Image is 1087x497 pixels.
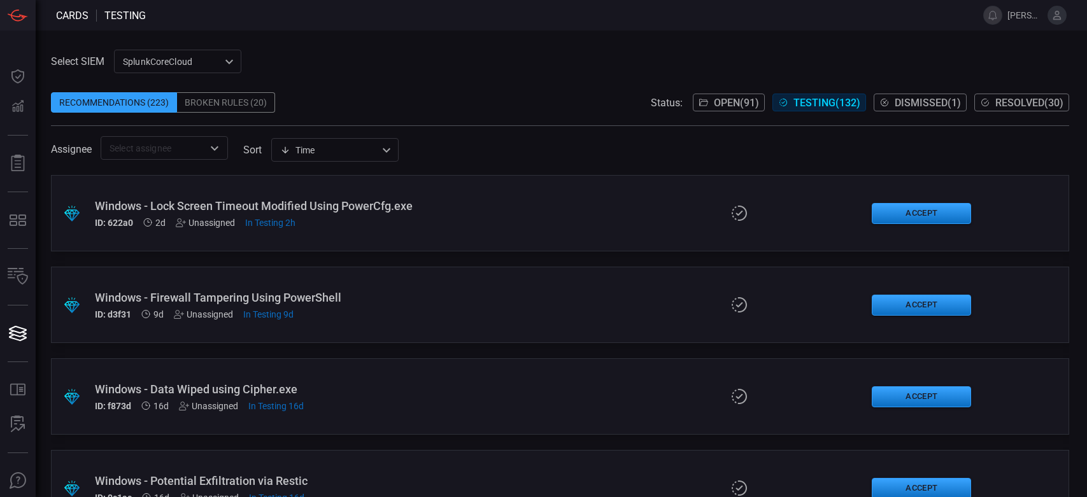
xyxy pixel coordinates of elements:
[693,94,765,111] button: Open(91)
[895,97,961,109] span: Dismissed ( 1 )
[153,401,169,411] span: Sep 01, 2025 2:22 AM
[245,218,295,228] span: Sep 17, 2025 10:36 AM
[155,218,166,228] span: Sep 15, 2025 2:48 AM
[95,309,131,319] h5: ID: d3f31
[874,94,967,111] button: Dismissed(1)
[3,262,33,292] button: Inventory
[3,205,33,235] button: MITRE - Detection Posture
[248,401,304,411] span: Sep 01, 2025 10:24 AM
[872,203,971,224] button: Accept
[177,92,275,113] div: Broken Rules (20)
[95,199,423,213] div: Windows - Lock Screen Timeout Modified Using PowerCfg.exe
[772,94,866,111] button: Testing(132)
[95,382,423,396] div: Windows - Data Wiped using Cipher.exe
[974,94,1069,111] button: Resolved(30)
[995,97,1063,109] span: Resolved ( 30 )
[651,97,683,109] span: Status:
[51,92,177,113] div: Recommendations (223)
[51,143,92,155] span: Assignee
[104,140,203,156] input: Select assignee
[3,61,33,92] button: Dashboard
[714,97,759,109] span: Open ( 91 )
[1007,10,1042,20] span: [PERSON_NAME][EMAIL_ADDRESS][PERSON_NAME][DOMAIN_NAME]
[280,144,378,157] div: Time
[95,218,133,228] h5: ID: 622a0
[95,401,131,411] h5: ID: f873d
[123,55,221,68] p: SplunkCoreCloud
[51,55,104,67] label: Select SIEM
[243,144,262,156] label: sort
[793,97,860,109] span: Testing ( 132 )
[3,148,33,179] button: Reports
[153,309,164,319] span: Sep 08, 2025 7:34 AM
[3,375,33,405] button: Rule Catalog
[95,291,423,304] div: Windows - Firewall Tampering Using PowerShell
[174,309,233,319] div: Unassigned
[872,295,971,316] button: Accept
[243,309,294,319] span: Sep 08, 2025 4:51 PM
[3,466,33,496] button: Ask Us A Question
[3,318,33,349] button: Cards
[872,386,971,407] button: Accept
[206,139,224,157] button: Open
[3,409,33,440] button: ALERT ANALYSIS
[179,401,238,411] div: Unassigned
[95,474,423,487] div: Windows - Potential Exfiltration via Restic
[3,92,33,122] button: Detections
[104,10,146,22] span: testing
[56,10,89,22] span: Cards
[176,218,235,228] div: Unassigned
